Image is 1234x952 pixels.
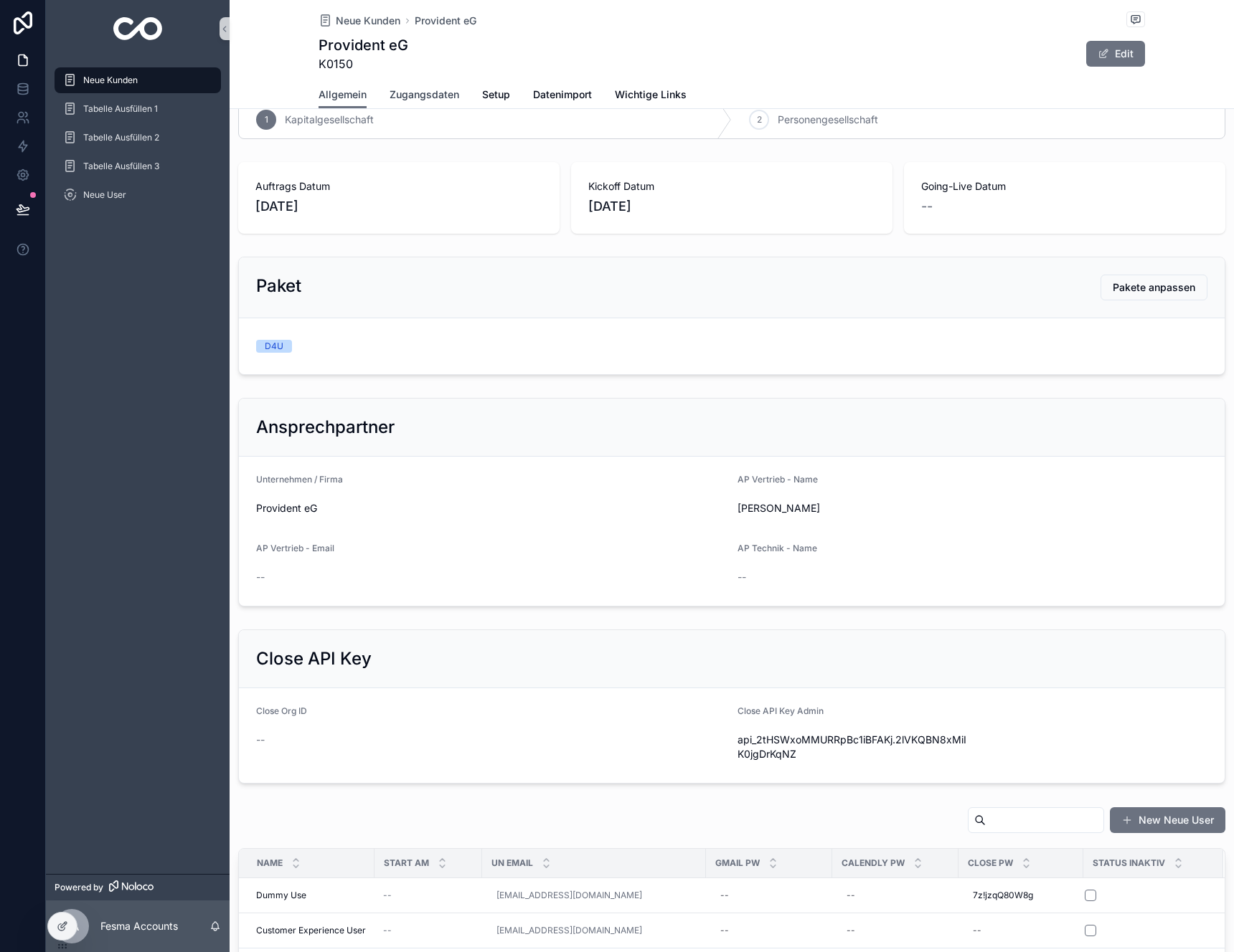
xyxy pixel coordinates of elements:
span: Personengesellschaft [778,113,878,127]
span: UN Email [491,857,533,869]
a: Customer Experience User [256,925,366,936]
div: -- [720,890,729,901]
span: -- [383,890,392,901]
span: Wichtige Links [615,87,687,102]
span: [DATE] [255,196,542,216]
h2: Paket [256,275,301,297]
span: Powered by [55,882,103,893]
span: AP Vertrieb - Email [256,543,334,553]
span: Pakete anpassen [1113,280,1195,295]
button: New Neue User [1110,807,1225,833]
a: [EMAIL_ADDRESS][DOMAIN_NAME] [496,925,642,936]
button: Edit [1086,41,1145,67]
span: Close Pw [968,857,1013,869]
a: Neue Kunden [319,14,400,28]
span: Close Org ID [256,705,307,716]
div: -- [847,890,855,901]
span: Status Inaktiv [1093,857,1165,869]
span: Provident eG [256,501,726,515]
button: Pakete anpassen [1101,275,1207,300]
span: [PERSON_NAME] [738,501,967,515]
span: 7z!jzqQ80W8g [973,890,1033,901]
h2: Close API Key [256,647,372,670]
span: Tabelle Ausfüllen 1 [83,103,158,115]
span: Tabelle Ausfüllen 2 [83,132,159,143]
a: Dummy Use [256,890,366,901]
span: Neue Kunden [83,75,138,86]
span: Close API Key Admin [738,705,824,716]
p: Fesma Accounts [100,919,178,933]
span: Neue User [83,189,126,201]
a: [EMAIL_ADDRESS][DOMAIN_NAME] [491,919,697,942]
a: Wichtige Links [615,82,687,110]
h1: Provident eG [319,35,408,55]
a: -- [383,890,474,901]
span: Gmail Pw [715,857,760,869]
span: Kickoff Datum [588,179,875,194]
span: K0150 [319,55,408,72]
span: Neue Kunden [336,14,400,28]
div: scrollable content [46,57,230,227]
span: AP Technik - Name [738,543,817,553]
div: -- [847,925,855,936]
div: -- [720,925,729,936]
span: Datenimport [533,87,592,102]
a: Datenimport [533,82,592,110]
a: Zugangsdaten [390,82,459,110]
a: -- [715,919,824,942]
a: Powered by [46,874,230,900]
a: -- [841,884,950,907]
a: [EMAIL_ADDRESS][DOMAIN_NAME] [496,890,642,901]
span: Going-Live Datum [921,179,1208,194]
a: -- [715,884,824,907]
div: -- [973,925,981,936]
span: Start am [384,857,429,869]
span: -- [383,925,392,936]
span: api_2tHSWxoMMURRpBc1iBFAKj.2lVKQBN8xMiIK0jgDrKqNZ [738,733,967,761]
a: -- [841,919,950,942]
a: Allgemein [319,82,367,109]
span: Tabelle Ausfüllen 3 [83,161,159,172]
span: Unternehmen / Firma [256,474,343,485]
a: Tabelle Ausfüllen 2 [55,125,221,151]
a: Tabelle Ausfüllen 3 [55,153,221,179]
span: Allgemein [319,87,367,102]
span: [DATE] [588,196,875,216]
span: -- [256,570,265,584]
span: Dummy Use [256,890,306,901]
h2: Ansprechpartner [256,416,395,439]
span: Auftrags Datum [255,179,542,194]
a: Tabelle Ausfüllen 1 [55,96,221,122]
span: -- [256,733,265,747]
span: Name [257,857,283,869]
a: Setup [482,82,510,110]
a: Provident eG [415,14,476,28]
span: 1 [265,114,268,125]
span: AP Vertrieb - Name [738,474,818,485]
a: [EMAIL_ADDRESS][DOMAIN_NAME] [491,884,697,907]
span: Calendly Pw [842,857,905,869]
span: Setup [482,87,510,102]
span: 2 [757,114,762,125]
span: Zugangsdaten [390,87,459,102]
span: -- [921,196,933,216]
a: 7z!jzqQ80W8g [967,884,1075,907]
a: Neue Kunden [55,67,221,93]
img: App logo [113,17,163,40]
a: Neue User [55,182,221,208]
div: D4U [265,340,283,353]
span: Kapitalgesellschaft [285,113,374,127]
span: -- [738,570,746,584]
a: -- [383,925,474,936]
a: -- [967,919,1075,942]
